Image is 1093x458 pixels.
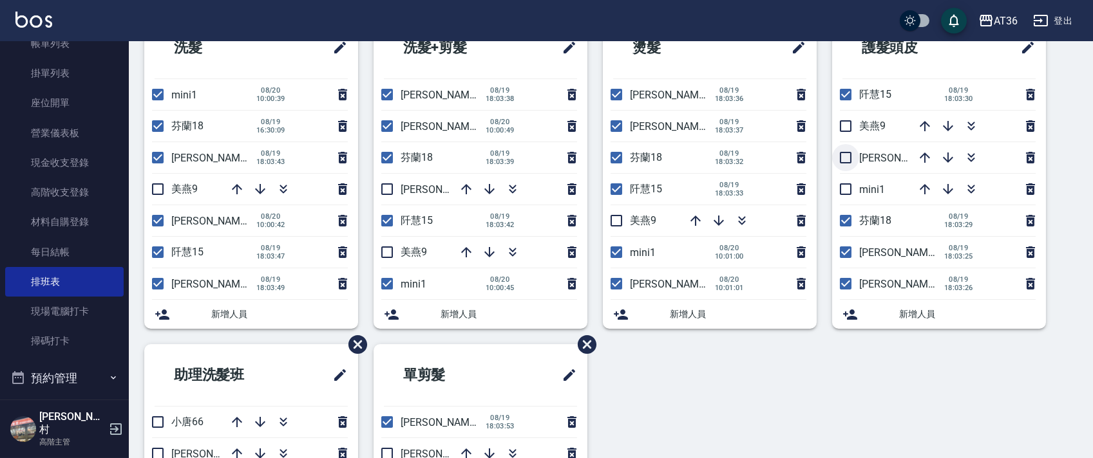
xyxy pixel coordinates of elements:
[401,151,433,163] span: 芬蘭18
[630,278,713,290] span: [PERSON_NAME]6
[630,183,662,195] span: 阡慧15
[715,149,744,158] span: 08/19
[256,244,285,252] span: 08/19
[256,252,285,261] span: 18:03:47
[715,158,744,166] span: 18:03:32
[568,325,598,363] span: 刪除班表
[554,360,577,390] span: 修改班表的標題
[5,148,124,178] a: 現金收支登錄
[715,189,744,197] span: 18:03:33
[401,246,427,258] span: 美燕9
[39,436,105,448] p: 高階主管
[1028,9,1078,33] button: 登出
[715,126,744,134] span: 18:03:37
[5,207,124,237] a: 材料自購登錄
[715,284,744,292] span: 10:01:01
[944,95,973,103] span: 18:03:30
[5,118,124,148] a: 營業儀表板
[144,300,358,329] div: 新增人員
[384,352,509,398] h2: 單剪髮
[171,246,204,258] span: 阡慧15
[899,307,1036,321] span: 新增人員
[486,212,515,221] span: 08/19
[715,86,744,95] span: 08/19
[256,149,285,158] span: 08/19
[613,24,732,71] h2: 燙髮
[486,149,515,158] span: 08/19
[630,214,656,226] span: 美燕9
[155,24,273,71] h2: 洗髮
[1012,32,1036,63] span: 修改班表的標題
[973,8,1023,34] button: AT36
[859,183,885,196] span: mini1
[256,158,285,166] span: 18:03:43
[603,300,817,329] div: 新增人員
[859,214,891,226] span: 芬蘭18
[155,352,294,398] h2: 助理洗髮班
[5,394,124,428] button: 報表及分析
[171,152,260,164] span: [PERSON_NAME]11
[171,278,260,290] span: [PERSON_NAME]16
[171,416,204,428] span: 小唐66
[5,237,124,267] a: 每日結帳
[401,183,489,196] span: [PERSON_NAME]16
[859,120,886,132] span: 美燕9
[715,118,744,126] span: 08/19
[325,360,348,390] span: 修改班表的標題
[486,221,515,229] span: 18:03:42
[401,214,433,226] span: 阡慧15
[486,86,515,95] span: 08/19
[374,300,587,329] div: 新增人員
[486,95,515,103] span: 18:03:38
[486,422,515,430] span: 18:03:53
[256,95,285,103] span: 10:00:39
[944,252,973,261] span: 18:03:25
[944,284,973,292] span: 18:03:26
[441,307,577,321] span: 新增人員
[944,212,973,221] span: 08/19
[256,118,285,126] span: 08/19
[832,300,1046,329] div: 新增人員
[670,307,806,321] span: 新增人員
[859,152,942,164] span: [PERSON_NAME]6
[256,126,285,134] span: 16:30:09
[401,89,489,101] span: [PERSON_NAME]11
[783,32,806,63] span: 修改班表的標題
[630,120,719,133] span: [PERSON_NAME]11
[486,275,515,284] span: 08/20
[325,32,348,63] span: 修改班表的標題
[715,244,744,252] span: 08/20
[211,307,348,321] span: 新增人員
[256,275,285,284] span: 08/19
[715,275,744,284] span: 08/20
[171,215,254,227] span: [PERSON_NAME]6
[486,118,515,126] span: 08/20
[944,221,973,229] span: 18:03:29
[256,284,285,292] span: 18:03:49
[630,151,662,163] span: 芬蘭18
[630,89,719,101] span: [PERSON_NAME]16
[486,284,515,292] span: 10:00:45
[401,120,484,133] span: [PERSON_NAME]6
[554,32,577,63] span: 修改班表的標題
[384,24,520,71] h2: 洗髮+剪髮
[5,267,124,297] a: 排班表
[256,86,285,95] span: 08/20
[171,89,197,101] span: mini1
[994,13,1018,29] div: AT36
[859,278,948,290] span: [PERSON_NAME]16
[10,416,36,442] img: Person
[171,183,198,195] span: 美燕9
[486,414,515,422] span: 08/19
[256,221,285,229] span: 10:00:42
[256,212,285,221] span: 08/20
[5,178,124,207] a: 高階收支登錄
[5,326,124,356] a: 掃碼打卡
[941,8,967,33] button: save
[944,86,973,95] span: 08/19
[944,244,973,252] span: 08/19
[401,278,426,290] span: mini1
[5,362,124,395] button: 預約管理
[715,95,744,103] span: 18:03:36
[15,12,52,28] img: Logo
